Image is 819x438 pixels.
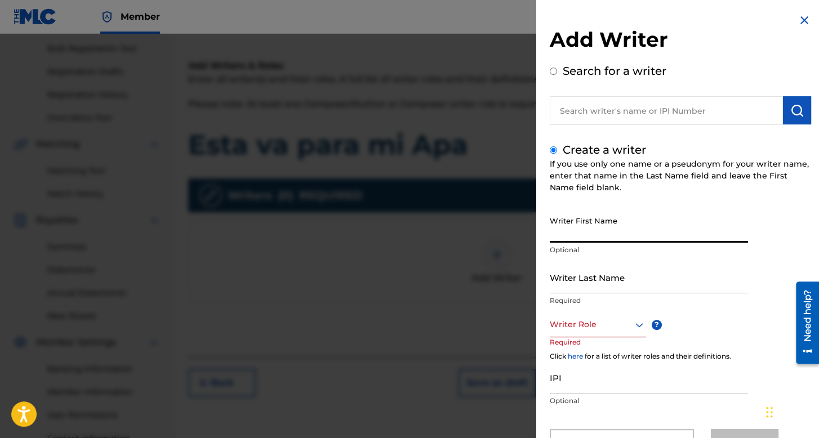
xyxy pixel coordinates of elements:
[550,96,783,124] input: Search writer's name or IPI Number
[550,27,811,56] h2: Add Writer
[787,278,819,368] iframe: Resource Center
[550,158,811,194] div: If you use only one name or a pseudonym for your writer name, enter that name in the Last Name fi...
[550,296,748,306] p: Required
[100,10,114,24] img: Top Rightsholder
[550,245,748,255] p: Optional
[790,104,804,117] img: Search Works
[550,351,811,361] div: Click for a list of writer roles and their definitions.
[550,396,748,406] p: Optional
[121,10,160,23] span: Member
[763,384,819,438] iframe: Chat Widget
[766,395,773,429] div: Arrastrar
[550,337,593,363] p: Required
[563,143,646,157] label: Create a writer
[563,64,666,78] label: Search for a writer
[652,320,662,330] span: ?
[568,352,583,360] a: here
[14,8,57,25] img: MLC Logo
[763,384,819,438] div: Widget de chat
